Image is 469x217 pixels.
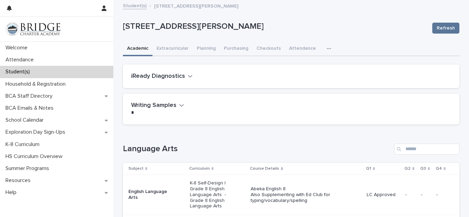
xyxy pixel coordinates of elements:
[3,165,55,172] p: Summer Programs
[3,81,71,87] p: Household & Registration
[394,144,459,155] input: Search
[3,117,49,123] p: School Calendar
[405,192,415,198] p: -
[404,165,411,172] p: Q2
[3,105,59,111] p: BCA Emails & Notes
[251,186,349,203] p: Abeka English 8 Also Supplementing with Ed Club for typing/vocabulary/spelling
[437,25,455,32] span: Refresh
[3,93,58,99] p: BCA Staff Directory
[154,2,238,9] p: [STREET_ADDRESS][PERSON_NAME]
[123,144,391,154] h1: Language Arts
[123,1,147,9] a: Student(s)
[436,165,442,172] p: Q4
[128,189,178,201] p: English Language Arts
[421,192,431,198] p: -
[193,42,220,56] button: Planning
[190,180,239,209] p: K-8 Self-Design | Grade 8 English Language Arts - Grade 8 English Language Arts
[3,45,33,51] p: Welcome
[436,192,448,198] p: -
[367,192,400,198] p: LC Approved
[3,177,36,184] p: Resources
[3,57,39,63] p: Attendance
[220,42,252,56] button: Purchasing
[432,23,459,34] button: Refresh
[123,22,427,32] p: [STREET_ADDRESS][PERSON_NAME]
[3,69,35,75] p: Student(s)
[250,165,279,172] p: Course Details
[189,165,210,172] p: Curriculum
[252,42,285,56] button: Checkouts
[131,102,176,109] h2: Writing Samples
[131,73,185,80] h2: iReady Diagnostics
[366,165,371,172] p: Q1
[131,73,193,80] button: iReady Diagnostics
[128,165,144,172] p: Subject
[131,102,184,109] button: Writing Samples
[123,42,152,56] button: Academic
[3,129,71,135] p: Exploration Day Sign-Ups
[285,42,320,56] button: Attendance
[152,42,193,56] button: Extracurricular
[420,165,426,172] p: Q3
[5,22,60,36] img: V1C1m3IdTEidaUdm9Hs0
[3,141,45,148] p: K-8 Curriculum
[123,175,459,215] tr: English Language ArtsK-8 Self-Design | Grade 8 English Language Arts - Grade 8 English Language A...
[3,189,22,196] p: Help
[3,153,68,160] p: HS Curriculum Overview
